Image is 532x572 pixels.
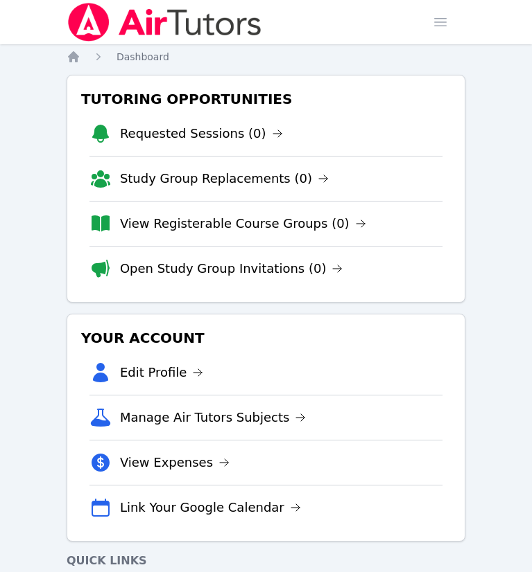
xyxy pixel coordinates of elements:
a: Study Group Replacements (0) [120,169,329,188]
h4: Quick Links [67,553,465,569]
a: Dashboard [117,50,169,64]
a: Manage Air Tutors Subjects [120,408,307,427]
img: Air Tutors [67,3,263,42]
a: Edit Profile [120,363,204,382]
a: Open Study Group Invitations (0) [120,259,343,278]
nav: Breadcrumb [67,50,465,64]
h3: Tutoring Opportunities [78,87,454,111]
a: View Expenses [120,453,230,472]
a: Link Your Google Calendar [120,498,301,517]
a: Requested Sessions (0) [120,124,283,143]
a: View Registerable Course Groups (0) [120,214,366,233]
h3: Your Account [78,325,454,350]
span: Dashboard [117,51,169,62]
